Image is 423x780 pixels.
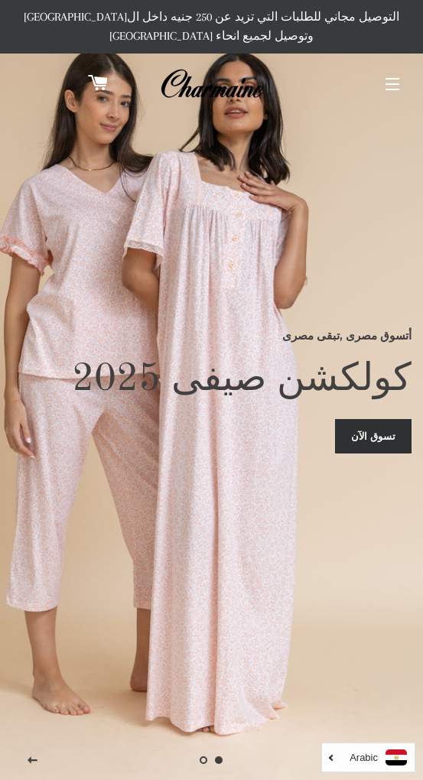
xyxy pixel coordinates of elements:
[335,419,412,453] a: تسوق الآن
[212,752,227,768] a: الصفحه 1current
[160,67,263,101] img: Charmaine Egypt
[373,742,411,780] button: الصفحه التالية
[14,742,52,780] button: الصفحه السابقة
[11,327,412,344] p: أتسوق مصرى ,تبقى مصرى
[197,752,212,768] a: تحميل الصور 2
[11,356,412,405] h2: كولكشن صيفى 2025
[350,752,378,762] i: Arabic
[330,749,407,765] a: Arabic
